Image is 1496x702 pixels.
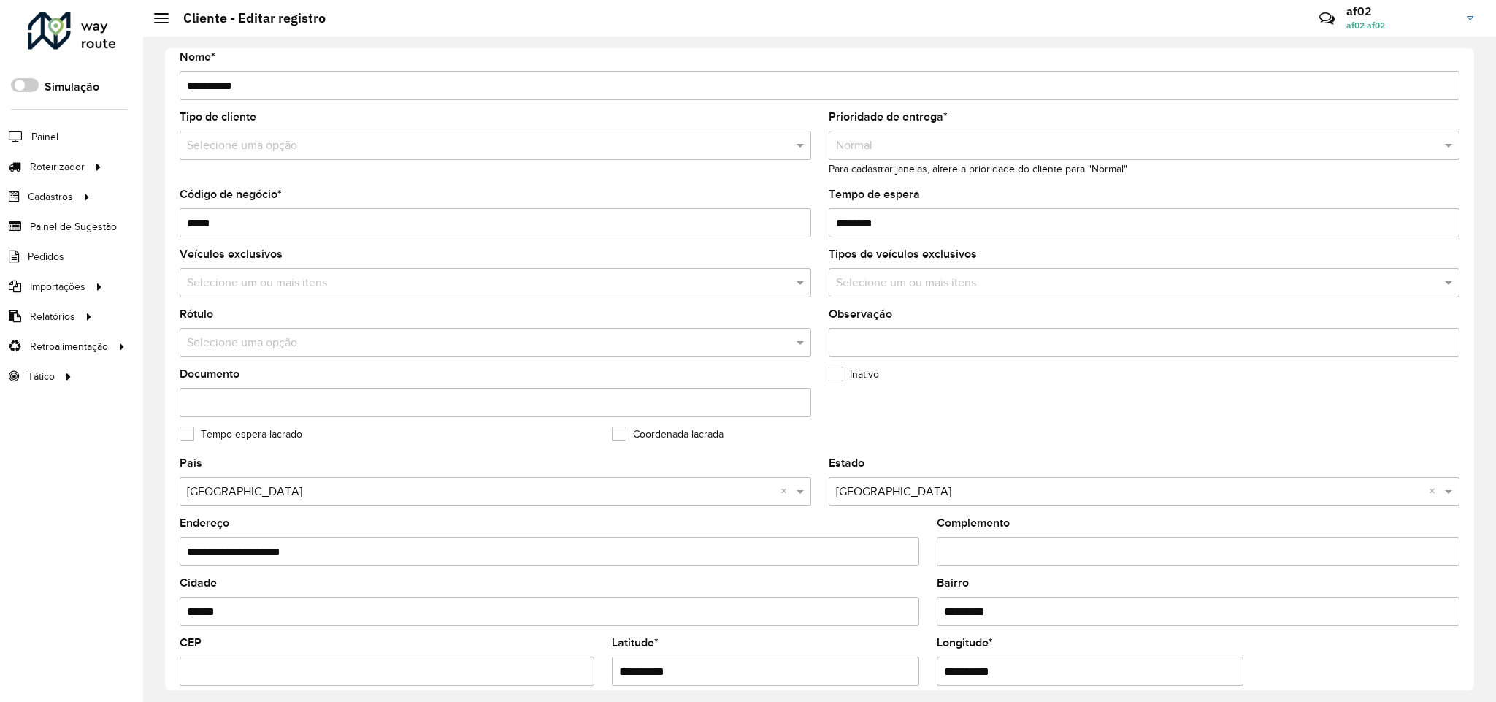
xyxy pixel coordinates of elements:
[28,369,55,384] span: Tático
[180,514,229,532] label: Endereço
[30,309,75,324] span: Relatórios
[30,339,108,354] span: Retroalimentação
[180,48,215,66] label: Nome
[180,365,239,383] label: Documento
[1429,483,1441,500] span: Clear all
[1311,3,1343,34] a: Contato Rápido
[612,427,724,442] label: Coordenada lacrada
[829,454,864,472] label: Estado
[180,634,202,652] label: CEP
[31,129,58,145] span: Painel
[169,10,326,26] h2: Cliente - Editar registro
[28,249,64,264] span: Pedidos
[180,427,302,442] label: Tempo espera lacrado
[829,305,892,323] label: Observação
[937,514,1010,532] label: Complemento
[829,108,948,126] label: Prioridade de entrega
[829,245,977,263] label: Tipos de veículos exclusivos
[180,574,217,592] label: Cidade
[780,483,793,500] span: Clear all
[28,189,73,205] span: Cadastros
[829,186,920,203] label: Tempo de espera
[1346,4,1456,18] h3: af02
[1346,19,1456,32] span: af02 af02
[937,634,993,652] label: Longitude
[829,164,1127,175] small: Para cadastrar janelas, altere a prioridade do cliente para "Normal"
[30,219,117,234] span: Painel de Sugestão
[45,78,99,96] label: Simulação
[30,279,85,294] span: Importações
[612,634,659,652] label: Latitude
[180,305,213,323] label: Rótulo
[180,108,256,126] label: Tipo de cliente
[180,245,283,263] label: Veículos exclusivos
[829,367,879,382] label: Inativo
[180,454,202,472] label: País
[180,186,282,203] label: Código de negócio
[937,574,969,592] label: Bairro
[30,159,85,175] span: Roteirizador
